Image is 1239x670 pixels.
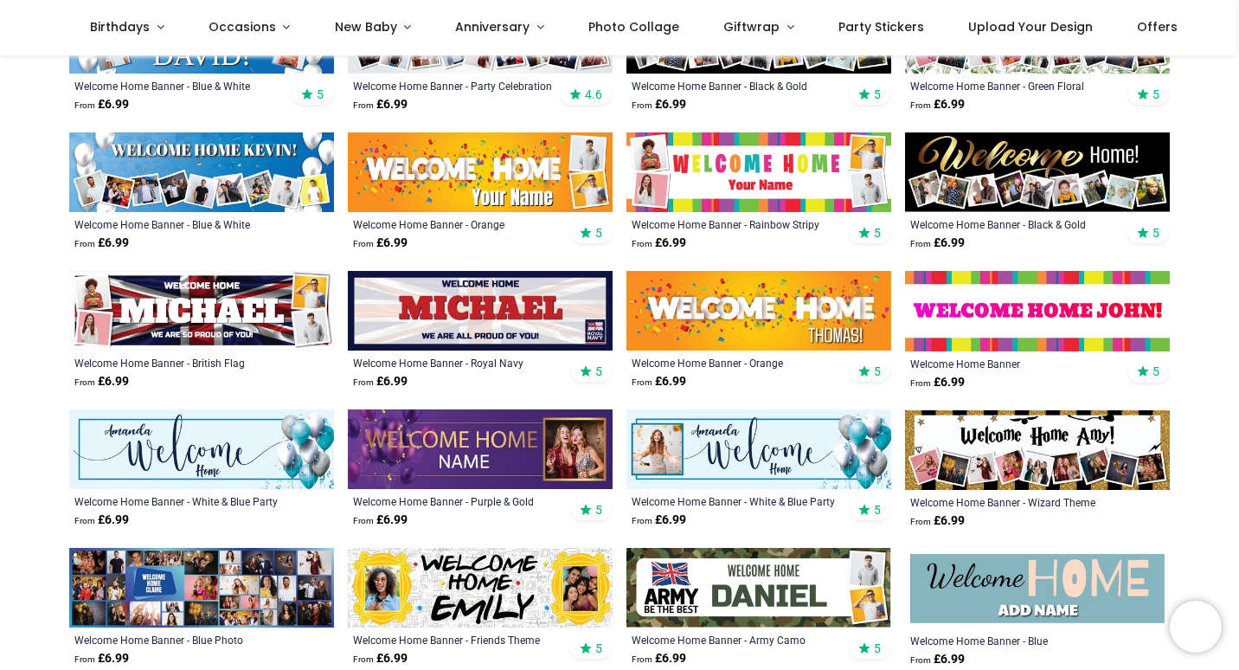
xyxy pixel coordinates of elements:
strong: £ 6.99 [353,235,408,252]
span: From [353,516,374,525]
span: From [74,516,95,525]
img: Welcome Home Banner - Rainbow Stripy [905,271,1170,351]
a: Welcome Home Banner [910,357,1114,370]
div: Welcome Home Banner - Party Celebration [353,79,556,93]
span: Photo Collage [588,18,679,35]
strong: £ 6.99 [353,96,408,113]
span: 5 [595,225,602,241]
div: Welcome Home Banner - Royal Navy [353,356,556,370]
a: Welcome Home Banner - Rainbow Stripy [632,217,835,231]
span: From [353,100,374,110]
span: From [632,100,652,110]
span: From [910,378,931,388]
span: 5 [874,225,881,241]
strong: £ 6.99 [353,512,408,529]
img: Personalised Welcome Home Banner - Wizard Theme - Custom Name & 9 Photo Upload [905,410,1170,490]
strong: £ 6.99 [910,374,965,391]
span: Offers [1137,18,1178,35]
span: From [353,239,374,248]
span: Giftwrap [723,18,780,35]
span: From [353,654,374,664]
span: 5 [595,364,602,379]
span: From [74,239,95,248]
span: Party Stickers [838,18,924,35]
img: Personalised Welcome Home Banner - Orange - Custom Name [626,271,891,351]
strong: £ 6.99 [74,235,129,252]
img: Personalised Welcome Home Banner - Blue & White Balloons - Custom Name & 9 Photo Upload [69,132,334,212]
a: Welcome Home Banner - Orange [353,217,556,231]
span: 4.6 [585,87,602,102]
span: 5 [1152,364,1159,379]
span: From [632,377,652,387]
img: Personalised Welcome Home Banner - Purple & Gold Design - Custom Name & 1 Photo Upload [348,409,613,489]
strong: £ 6.99 [74,96,129,113]
div: Welcome Home Banner - Army Camo Design [632,633,835,647]
strong: £ 6.99 [632,373,686,390]
strong: £ 6.99 [353,373,408,390]
strong: £ 6.99 [910,235,965,252]
img: Personalised Welcome Home Banner - Blue Photo Collage - Custom Name & 30 Photo Upload [69,548,334,628]
img: Personalised Welcome Home Banner - Blue - Custom Name [905,549,1170,628]
span: Birthdays [90,18,150,35]
span: From [632,239,652,248]
strong: £ 6.99 [74,373,129,390]
strong: £ 6.99 [632,235,686,252]
img: Personalised Welcome Home Banner - Friends Theme - Custom Name & 2 Photo Upload [348,548,613,628]
span: From [632,654,652,664]
span: From [910,655,931,665]
span: From [910,100,931,110]
span: Upload Your Design [968,18,1093,35]
div: Welcome Home Banner - Wizard Theme [910,495,1114,509]
a: Welcome Home Banner - Green Floral [910,79,1114,93]
img: Personalised Welcome Home Banner - Black & Gold - 9 Photo Upload [905,132,1170,212]
span: 5 [595,641,602,656]
span: 5 [1152,225,1159,241]
span: 5 [874,87,881,102]
div: Welcome Home Banner - White & Blue Party Balloons [632,494,835,508]
span: 5 [874,364,881,379]
span: 5 [317,87,324,102]
span: From [632,516,652,525]
span: From [74,100,95,110]
img: Personalised Welcome Home Banner - British Flag - Custom Name & 4 Photo Upload [69,271,334,351]
span: From [74,654,95,664]
div: Welcome Home Banner - Black & Gold [632,79,835,93]
strong: £ 6.99 [910,512,965,530]
a: Welcome Home Banner - Orange [632,356,835,370]
span: From [74,377,95,387]
iframe: Brevo live chat [1170,601,1222,653]
img: Personalised Welcome Home Banner - White & Blue Party Balloons - Custom Name [69,409,334,489]
a: Welcome Home Banner - British Flag [74,356,278,370]
a: Welcome Home Banner - Purple & Gold Design [353,494,556,508]
span: 5 [874,641,881,656]
img: Personalised Welcome Home Banner - White & Blue Party Balloons - Custom Name & 1 Photo Upload [626,409,891,489]
a: Welcome Home Banner - Blue & White Balloons [74,79,278,93]
span: 5 [595,502,602,518]
a: Welcome Home Banner - Black & Gold [910,217,1114,231]
span: From [910,239,931,248]
span: From [353,377,374,387]
a: Welcome Home Banner - White & Blue Party Balloons [74,494,278,508]
div: Welcome Home Banner - Blue [910,634,1114,647]
img: Personalised Welcome Home Banner - Army Camo Design - Custom Name & 2 Photo Upload [626,548,891,628]
a: Welcome Home Banner - Friends Theme [353,633,556,647]
strong: £ 6.99 [910,651,965,668]
span: Anniversary [455,18,530,35]
a: Welcome Home Banner - Blue & White Balloons [74,217,278,231]
span: New Baby [335,18,397,35]
span: Occasions [209,18,276,35]
strong: £ 6.99 [632,650,686,667]
strong: £ 6.99 [353,650,408,667]
span: 5 [1152,87,1159,102]
strong: £ 6.99 [632,512,686,529]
